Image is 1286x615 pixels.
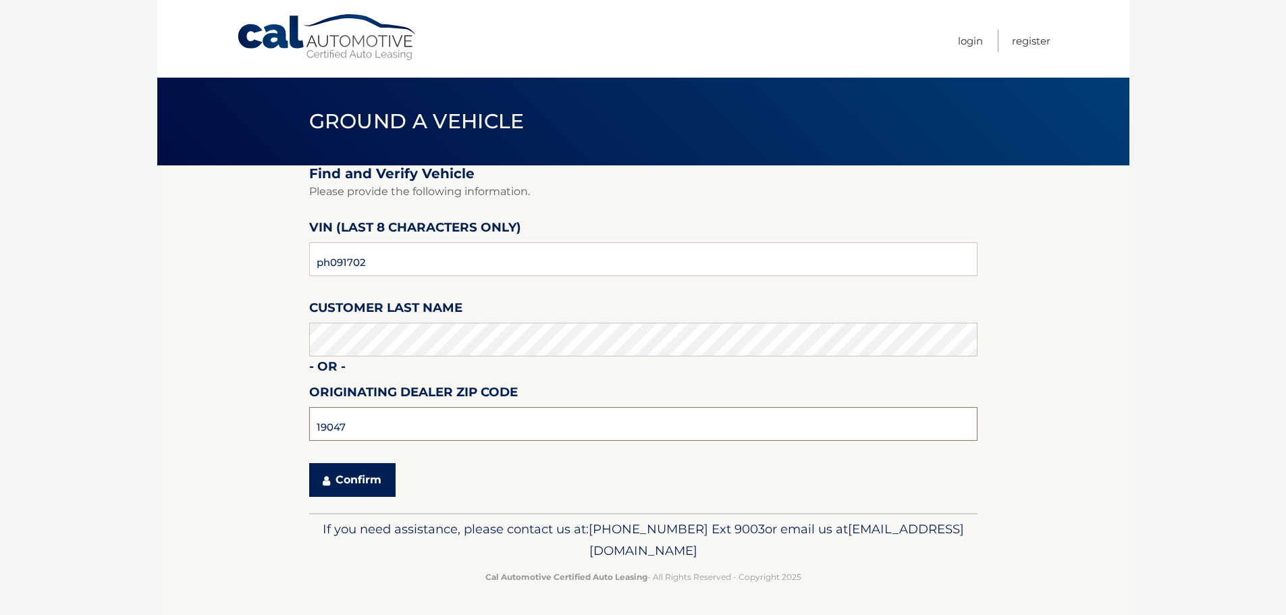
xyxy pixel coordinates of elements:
span: [PHONE_NUMBER] Ext 9003 [589,521,765,537]
p: If you need assistance, please contact us at: or email us at [318,518,969,562]
h2: Find and Verify Vehicle [309,165,977,182]
span: Ground a Vehicle [309,109,525,134]
strong: Cal Automotive Certified Auto Leasing [485,572,647,582]
label: Customer Last Name [309,298,462,323]
label: VIN (last 8 characters only) [309,217,521,242]
a: Login [958,30,983,52]
label: Originating Dealer Zip Code [309,382,518,407]
p: Please provide the following information. [309,182,977,201]
button: Confirm [309,463,396,497]
a: Cal Automotive [236,14,419,61]
p: - All Rights Reserved - Copyright 2025 [318,570,969,584]
a: Register [1012,30,1050,52]
label: - or - [309,356,346,381]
